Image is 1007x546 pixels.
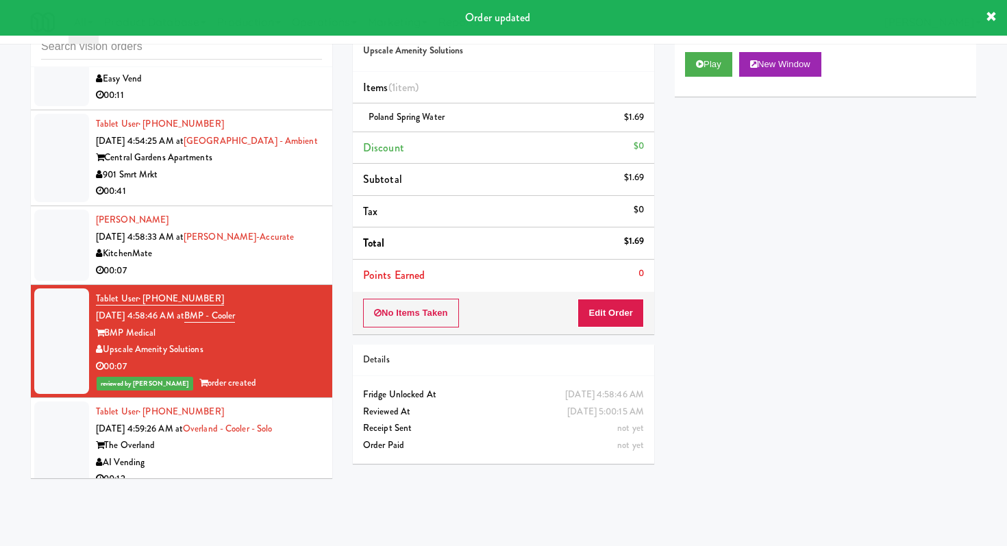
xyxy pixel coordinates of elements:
a: Overland - Cooler - Solo [183,422,272,435]
a: [PERSON_NAME]-Accurate [184,230,294,243]
span: (1 ) [388,79,419,95]
div: 00:11 [96,87,322,104]
span: not yet [617,421,644,434]
div: 00:07 [96,358,322,375]
div: KitchenMate [96,245,322,262]
div: The Overland [96,437,322,454]
span: Poland Spring Water [369,110,445,123]
span: Items [363,79,419,95]
div: BMP Medical [96,325,322,342]
button: Edit Order [577,299,644,327]
span: [DATE] 4:54:25 AM at [96,134,184,147]
span: order created [199,376,256,389]
div: Fridge Unlocked At [363,386,644,404]
div: Upscale Amenity Solutions [96,341,322,358]
span: [DATE] 4:58:46 AM at [96,309,184,322]
div: 00:41 [96,183,322,200]
div: Order Paid [363,437,644,454]
span: · [PHONE_NUMBER] [138,405,224,418]
span: Subtotal [363,171,402,187]
div: $1.69 [624,169,645,186]
span: [DATE] 4:58:33 AM at [96,230,184,243]
div: 901 Smrt Mrkt [96,166,322,184]
li: [PERSON_NAME][DATE] 4:58:33 AM at[PERSON_NAME]-AccurateKitchenMate00:07 [31,206,332,285]
button: Play [685,52,732,77]
li: Tablet User· [PHONE_NUMBER][DATE] 4:54:25 AM at[GEOGRAPHIC_DATA] - AmbientCentral Gardens Apartme... [31,110,332,206]
div: $1.69 [624,233,645,250]
div: 00:12 [96,471,322,488]
span: Order updated [465,10,530,25]
div: [DATE] 5:00:15 AM [567,404,644,421]
li: Tablet User· [PHONE_NUMBER][DATE] 4:58:46 AM atBMP - CoolerBMP MedicalUpscale Amenity Solutions00... [31,285,332,398]
input: Search vision orders [41,34,322,60]
span: reviewed by [PERSON_NAME] [97,377,193,390]
div: Easy Vend [96,71,322,88]
span: Tax [363,203,377,219]
a: [PERSON_NAME] [96,213,169,226]
div: AI Vending [96,454,322,471]
div: $1.69 [624,109,645,126]
a: Tablet User· [PHONE_NUMBER] [96,117,224,130]
div: Reviewed At [363,404,644,421]
span: Discount [363,140,404,156]
div: $0 [634,138,644,155]
button: New Window [739,52,821,77]
div: [DATE] 4:58:46 AM [565,386,644,404]
span: [DATE] 4:59:26 AM at [96,422,183,435]
div: Details [363,351,644,369]
span: not yet [617,438,644,451]
span: · [PHONE_NUMBER] [138,292,224,305]
div: Receipt Sent [363,420,644,437]
li: Tablet User· [PHONE_NUMBER][DATE] 4:59:26 AM atOverland - Cooler - SoloThe OverlandAI Vending00:12 [31,398,332,493]
a: [GEOGRAPHIC_DATA] - Ambient [184,134,318,147]
ng-pluralize: item [395,79,415,95]
div: $0 [634,201,644,219]
div: 0 [638,265,644,282]
span: · [PHONE_NUMBER] [138,117,224,130]
a: BMP - Cooler [184,309,235,323]
a: Tablet User· [PHONE_NUMBER] [96,292,224,306]
button: No Items Taken [363,299,459,327]
span: Total [363,235,385,251]
a: Tablet User· [PHONE_NUMBER] [96,405,224,418]
div: Central Gardens Apartments [96,149,322,166]
div: 00:07 [96,262,322,280]
h5: Upscale Amenity Solutions [363,46,644,56]
span: Points Earned [363,267,425,283]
